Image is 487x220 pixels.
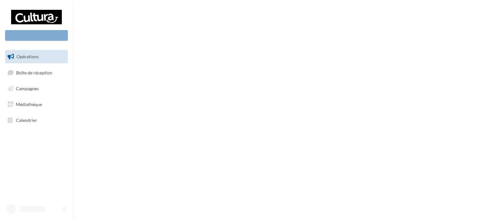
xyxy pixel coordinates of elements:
span: Campagnes [16,86,39,91]
span: Médiathèque [16,102,42,107]
a: Opérations [4,50,69,63]
a: Calendrier [4,114,69,127]
a: Boîte de réception [4,66,69,79]
span: Calendrier [16,117,37,123]
span: Boîte de réception [16,70,52,75]
a: Campagnes [4,82,69,95]
a: Médiathèque [4,98,69,111]
div: Nouvelle campagne [5,30,68,41]
span: Opérations [16,54,39,59]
